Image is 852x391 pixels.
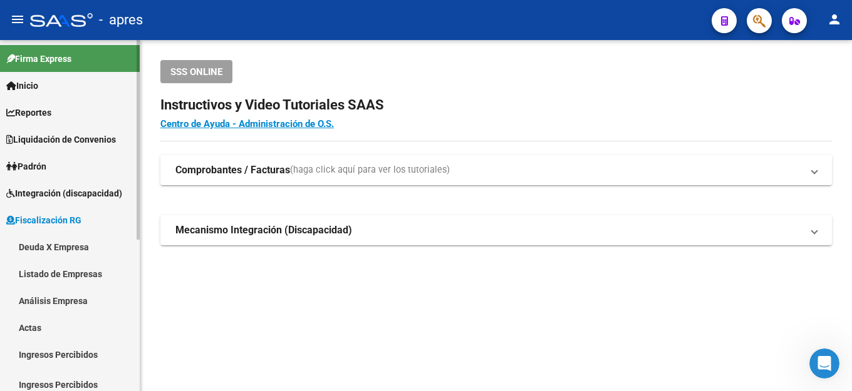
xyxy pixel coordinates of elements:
mat-icon: menu [10,12,25,27]
span: Firma Express [6,52,71,66]
strong: Mecanismo Integración (Discapacidad) [175,223,352,237]
mat-expansion-panel-header: Comprobantes / Facturas(haga click aquí para ver los tutoriales) [160,155,832,185]
span: Inicio [6,79,38,93]
span: SSS ONLINE [170,66,222,78]
h2: Instructivos y Video Tutoriales SAAS [160,93,832,117]
span: (haga click aquí para ver los tutoriales) [290,163,450,177]
strong: Comprobantes / Facturas [175,163,290,177]
button: SSS ONLINE [160,60,232,83]
span: Integración (discapacidad) [6,186,122,200]
a: Centro de Ayuda - Administración de O.S. [160,118,334,129]
mat-expansion-panel-header: Mecanismo Integración (Discapacidad) [160,215,832,245]
span: Liquidación de Convenios [6,133,116,146]
span: Reportes [6,106,51,119]
span: Fiscalización RG [6,213,81,227]
span: - apres [99,6,143,34]
span: Padrón [6,160,46,173]
iframe: Intercom live chat [809,348,839,378]
mat-icon: person [827,12,842,27]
